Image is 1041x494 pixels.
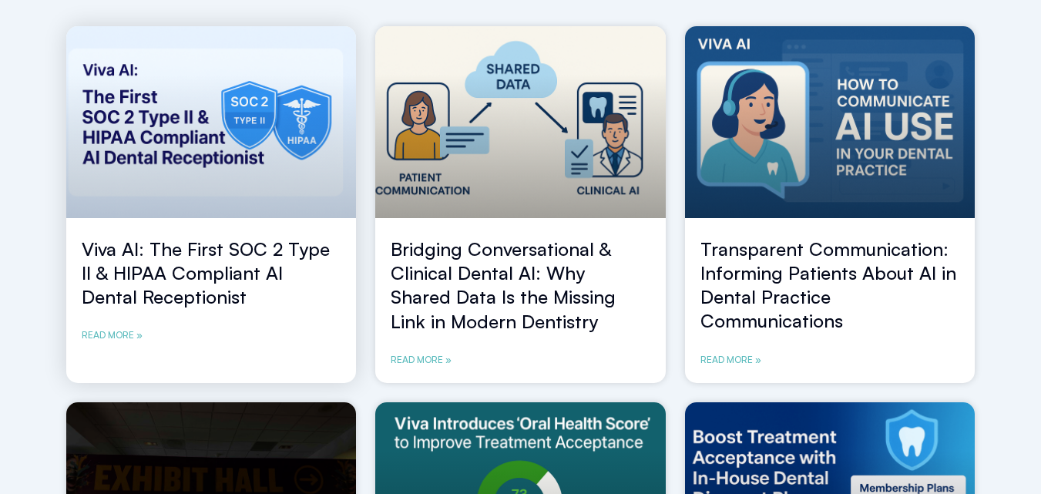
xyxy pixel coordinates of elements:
a: viva ai dental receptionist soc2 and hipaa compliance [66,26,357,218]
a: Read more about Transparent Communication: Informing Patients About AI in Dental Practice Communi... [700,352,761,368]
a: Read more about Viva AI: The First SOC 2 Type II & HIPAA Compliant AI Dental Receptionist [82,328,143,343]
a: Bridging Conversational & Clinical Dental AI: Why Shared Data Is the Missing Link in Modern Denti... [391,237,616,333]
a: Viva AI: The First SOC 2 Type II & HIPAA Compliant AI Dental Receptionist [82,237,330,308]
a: Transparent Communication: Informing Patients About AI in Dental Practice Communications [700,237,956,333]
a: Read more about Bridging Conversational & Clinical Dental AI: Why Shared Data Is the Missing Link... [391,352,452,368]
